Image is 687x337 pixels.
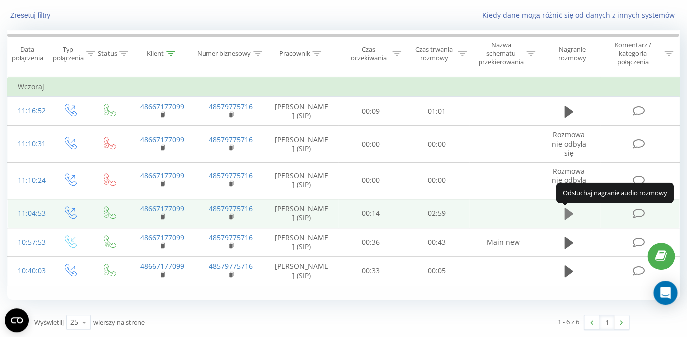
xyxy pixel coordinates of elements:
[404,163,469,199] td: 00:00
[209,102,253,111] a: 48579775716
[8,45,47,62] div: Data połączenia
[18,261,40,281] div: 10:40:03
[604,41,662,66] div: Komentarz / kategoria połączenia
[404,126,469,163] td: 00:00
[338,97,404,126] td: 00:09
[469,228,537,256] td: Main new
[34,318,64,327] span: Wyświetlij
[265,199,338,228] td: [PERSON_NAME] (SIP)
[265,228,338,256] td: [PERSON_NAME] (SIP)
[482,10,680,20] a: Kiedy dane mogą różnić się od danych z innych systemów
[5,308,29,332] button: Open CMP widget
[93,318,145,327] span: wierszy na stronę
[140,204,184,213] a: 48667177099
[547,45,598,62] div: Nagranie rozmowy
[265,163,338,199] td: [PERSON_NAME] (SIP)
[404,97,469,126] td: 01:01
[338,163,404,199] td: 00:00
[70,317,78,327] div: 25
[265,256,338,285] td: [PERSON_NAME] (SIP)
[552,167,586,194] span: Rozmowa nie odbyła się
[404,256,469,285] td: 00:05
[404,199,469,228] td: 02:59
[347,45,390,62] div: Czas oczekiwania
[53,45,84,62] div: Typ połączenia
[18,171,40,190] div: 11:10:24
[209,135,253,144] a: 48579775716
[265,97,338,126] td: [PERSON_NAME] (SIP)
[552,130,586,157] span: Rozmowa nie odbyła się
[558,317,579,327] div: 1 - 6 z 6
[18,233,40,252] div: 10:57:53
[556,183,674,203] div: Odsłuchaj nagranie audio rozmowy
[147,49,164,58] div: Klient
[338,126,404,163] td: 00:00
[8,77,680,97] td: Wczoraj
[338,199,404,228] td: 00:14
[338,228,404,256] td: 00:36
[197,49,251,58] div: Numer biznesowy
[209,261,253,271] a: 48579775716
[140,171,184,180] a: 48667177099
[209,204,253,213] a: 48579775716
[478,41,523,66] div: Nazwa schematu przekierowania
[98,49,117,58] div: Status
[279,49,310,58] div: Pracownik
[338,256,404,285] td: 00:33
[140,261,184,271] a: 48667177099
[140,233,184,242] a: 48667177099
[265,126,338,163] td: [PERSON_NAME] (SIP)
[18,134,40,154] div: 11:10:31
[18,101,40,121] div: 11:16:52
[140,102,184,111] a: 48667177099
[7,11,55,20] button: Zresetuj filtry
[209,233,253,242] a: 48579775716
[599,315,614,329] a: 1
[140,135,184,144] a: 48667177099
[209,171,253,180] a: 48579775716
[653,281,677,305] div: Open Intercom Messenger
[412,45,455,62] div: Czas trwania rozmowy
[18,204,40,223] div: 11:04:53
[404,228,469,256] td: 00:43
